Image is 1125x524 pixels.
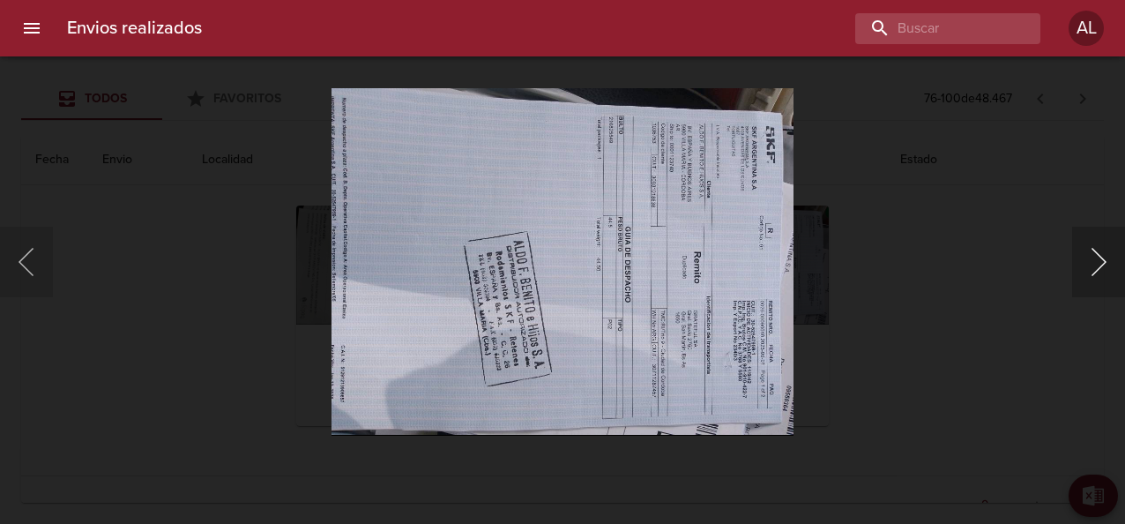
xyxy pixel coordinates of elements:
[855,13,1010,44] input: buscar
[1069,11,1104,46] div: AL
[1069,11,1104,46] div: Abrir información de usuario
[1072,227,1125,297] button: Siguiente
[332,88,794,436] img: Image
[67,14,202,42] h6: Envios realizados
[11,7,53,49] button: menu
